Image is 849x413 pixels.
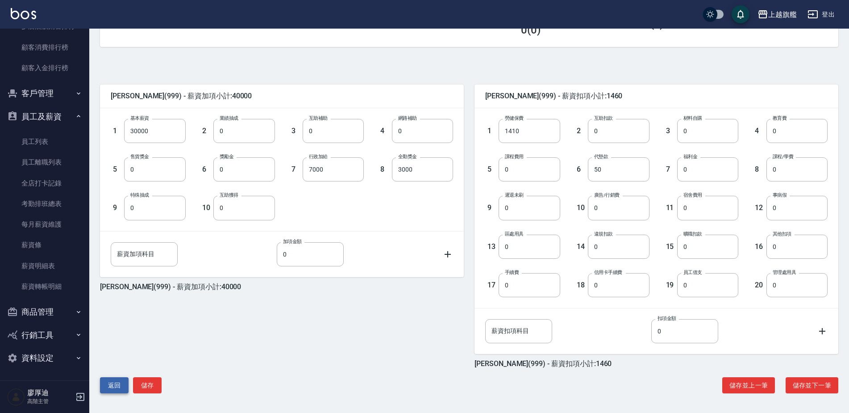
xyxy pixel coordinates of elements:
[505,153,524,160] label: 課程費用
[487,126,496,135] h5: 1
[577,242,586,251] h5: 14
[505,192,524,198] label: 遲退未刷
[722,377,775,394] button: 儲存並上一筆
[11,8,36,19] img: Logo
[773,269,796,276] label: 管理處用具
[594,153,608,160] label: 代墊款
[577,203,586,212] h5: 10
[487,165,496,174] h5: 5
[4,256,86,276] a: 薪資明細表
[4,105,86,128] button: 員工及薪資
[4,276,86,297] a: 薪資轉帳明細
[505,115,524,122] label: 勞健保費
[113,126,122,135] h5: 1
[487,203,496,212] h5: 9
[594,269,622,276] label: 信用卡手續費
[755,203,764,212] h5: 12
[309,115,328,122] label: 互助補助
[474,359,612,368] h5: [PERSON_NAME](999) - 薪資扣項小計:1460
[398,115,417,122] label: 網路補助
[220,115,238,122] label: 業績抽成
[683,231,702,237] label: 曠職扣款
[577,165,586,174] h5: 6
[577,126,586,135] h5: 2
[683,115,702,122] label: 材料自購
[202,165,211,174] h5: 6
[666,281,675,290] h5: 19
[487,242,496,251] h5: 13
[505,231,524,237] label: 區處用具
[100,377,129,394] button: 返回
[4,173,86,194] a: 全店打卡記錄
[773,231,791,237] label: 其他扣項
[202,203,211,212] h5: 10
[804,6,838,23] button: 登出
[130,153,149,160] label: 售貨獎金
[133,377,162,394] button: 儲存
[666,203,675,212] h5: 11
[7,388,25,406] img: Person
[27,388,73,397] h5: 廖厚迪
[4,300,86,324] button: 商品管理
[4,214,86,235] a: 每月薪資維護
[755,165,764,174] h5: 8
[291,165,300,174] h5: 7
[666,242,675,251] h5: 15
[666,165,675,174] h5: 7
[755,126,764,135] h5: 4
[786,377,838,394] button: 儲存並下一筆
[521,24,541,36] h3: 0(0)
[100,282,241,291] h5: [PERSON_NAME](999) - 薪資加項小計:40000
[113,165,122,174] h5: 5
[773,153,793,160] label: 課程/學費
[291,126,300,135] h5: 3
[732,5,749,23] button: save
[4,131,86,152] a: 員工列表
[487,281,496,290] h5: 17
[754,5,800,24] button: 上越旗艦
[4,152,86,173] a: 員工離職列表
[283,238,302,245] label: 加項金額
[111,92,453,101] span: [PERSON_NAME](999) - 薪資加項小計:40000
[773,115,787,122] label: 教育費
[683,153,697,160] label: 福利金
[683,269,702,276] label: 員工借支
[683,192,702,198] label: 宿舍費用
[202,126,211,135] h5: 2
[130,115,149,122] label: 基本薪資
[594,115,613,122] label: 互助扣款
[666,126,675,135] h5: 3
[4,346,86,370] button: 資料設定
[773,192,787,198] label: 事病假
[577,281,586,290] h5: 18
[755,242,764,251] h5: 16
[130,192,149,198] label: 特殊抽成
[594,231,613,237] label: 違規扣款
[309,153,328,160] label: 行政加給
[398,153,417,160] label: 全勤獎金
[4,82,86,105] button: 客戶管理
[755,281,764,290] h5: 20
[505,269,519,276] label: 手續費
[113,203,122,212] h5: 9
[768,9,797,20] div: 上越旗艦
[220,192,238,198] label: 互助獲得
[4,58,86,78] a: 顧客入金排行榜
[27,397,73,405] p: 高階主管
[485,92,828,101] span: [PERSON_NAME](999) - 薪資扣項小計:1460
[4,37,86,58] a: 顧客消費排行榜
[380,126,389,135] h5: 4
[4,235,86,255] a: 薪資條
[4,194,86,214] a: 考勤排班總表
[594,192,620,198] label: 廣告/行銷費
[658,315,676,322] label: 扣項金額
[220,153,233,160] label: 獎勵金
[4,324,86,347] button: 行銷工具
[380,165,389,174] h5: 8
